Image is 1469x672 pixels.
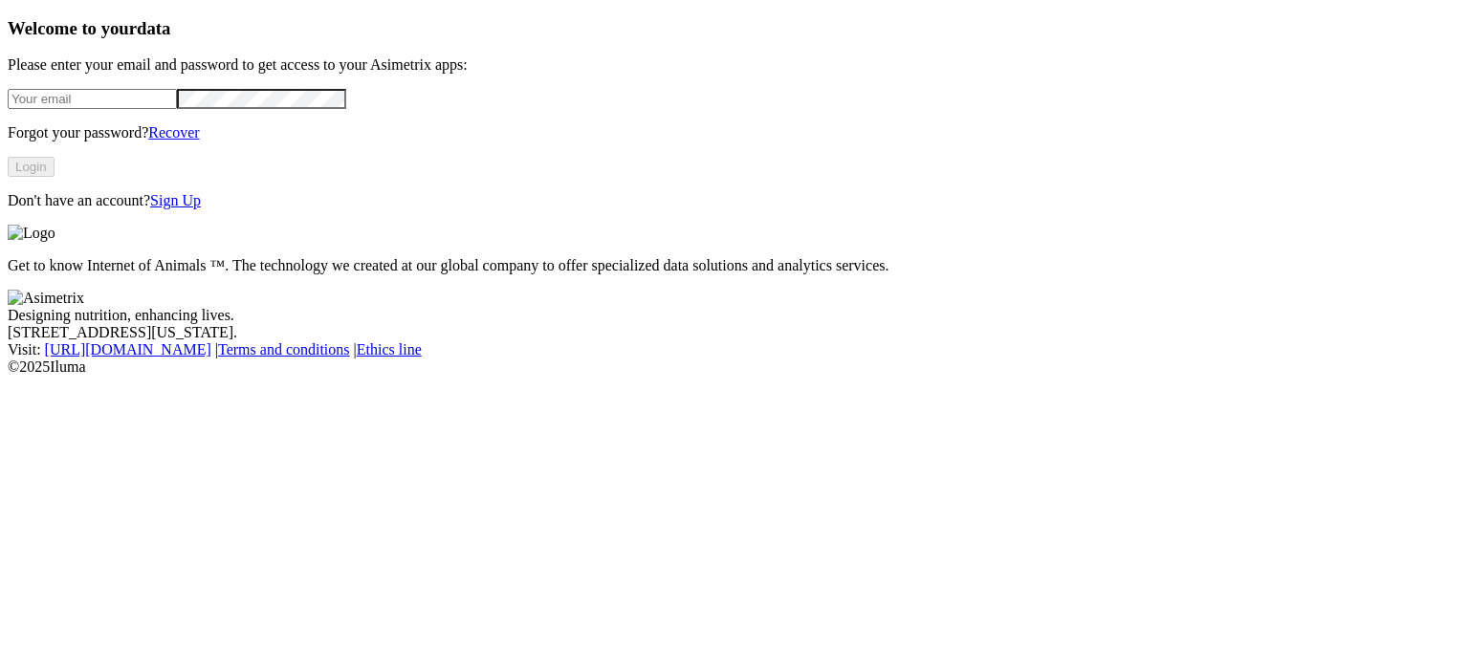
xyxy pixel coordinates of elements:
a: Sign Up [150,192,201,208]
div: [STREET_ADDRESS][US_STATE]. [8,324,1461,341]
p: Don't have an account? [8,192,1461,209]
span: data [137,18,170,38]
h3: Welcome to your [8,18,1461,39]
img: Asimetrix [8,290,84,307]
input: Your email [8,89,177,109]
p: Please enter your email and password to get access to your Asimetrix apps: [8,56,1461,74]
img: Logo [8,225,55,242]
a: Ethics line [357,341,422,358]
div: Designing nutrition, enhancing lives. [8,307,1461,324]
p: Get to know Internet of Animals ™. The technology we created at our global company to offer speci... [8,257,1461,274]
button: Login [8,157,55,177]
div: © 2025 Iluma [8,358,1461,376]
p: Forgot your password? [8,124,1461,141]
div: Visit : | | [8,341,1461,358]
a: Recover [148,124,199,141]
a: Terms and conditions [218,341,350,358]
a: [URL][DOMAIN_NAME] [45,341,211,358]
